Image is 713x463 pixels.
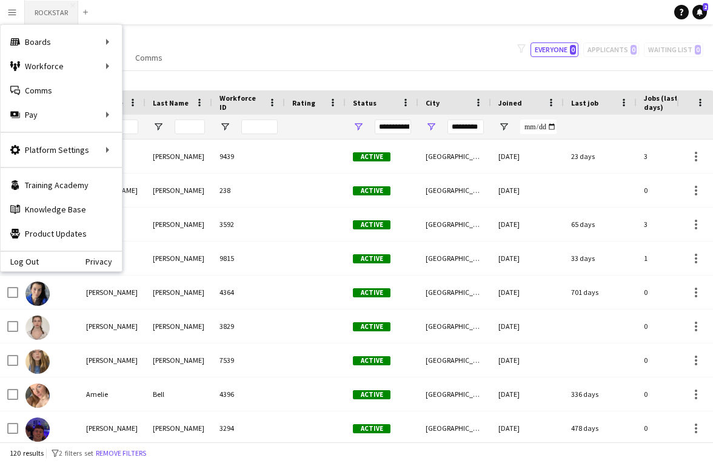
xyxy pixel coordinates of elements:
div: [DATE] [491,208,564,241]
input: City Filter Input [447,120,484,134]
div: 65 days [564,208,637,241]
span: Active [353,356,390,365]
button: Remove filters [93,447,149,460]
img: Alex Buckley [25,282,50,306]
img: Alicia Graham [25,316,50,340]
a: Product Updates [1,221,122,246]
a: Privacy [85,257,122,266]
button: Everyone0 [531,42,578,57]
div: [PERSON_NAME] [146,343,212,377]
div: [DATE] [491,140,564,173]
span: Workforce ID [219,93,263,112]
button: Open Filter Menu [498,121,509,132]
div: [DATE] [491,411,564,445]
span: 0 [570,45,576,55]
a: Log Out [1,257,39,266]
img: Archie Harris [25,417,50,442]
div: [DATE] [491,309,564,343]
div: 336 days [564,377,637,411]
div: [GEOGRAPHIC_DATA] [418,174,491,207]
img: Amelia Roach [25,350,50,374]
div: [PERSON_NAME] [146,309,212,343]
div: [DATE] [491,242,564,275]
span: Active [353,186,390,195]
a: Knowledge Base [1,197,122,221]
div: [GEOGRAPHIC_DATA] [418,309,491,343]
div: [PERSON_NAME] [146,411,212,445]
div: [DATE] [491,174,564,207]
span: Active [353,288,390,297]
div: [GEOGRAPHIC_DATA] [418,411,491,445]
div: [GEOGRAPHIC_DATA] [418,377,491,411]
span: Status [353,98,377,107]
button: Open Filter Menu [219,121,230,132]
div: 7539 [212,343,285,377]
div: [PERSON_NAME] [146,275,212,309]
div: Platform Settings [1,138,122,162]
button: Open Filter Menu [353,121,364,132]
div: [GEOGRAPHIC_DATA] [418,275,491,309]
div: [PERSON_NAME] [79,309,146,343]
a: Training Academy [1,173,122,197]
span: Rating [292,98,315,107]
div: 3829 [212,309,285,343]
div: [GEOGRAPHIC_DATA] [418,242,491,275]
span: Active [353,322,390,331]
button: Open Filter Menu [153,121,164,132]
div: 701 days [564,275,637,309]
div: [GEOGRAPHIC_DATA] [418,208,491,241]
span: 2 filters set [59,448,93,458]
input: Workforce ID Filter Input [241,120,278,134]
div: Amelie [79,377,146,411]
div: 9815 [212,242,285,275]
span: Comms [135,52,162,63]
span: Jobs (last 90 days) [644,93,694,112]
span: Joined [498,98,522,107]
div: [PERSON_NAME] [146,140,212,173]
div: [PERSON_NAME] [79,275,146,309]
div: 23 days [564,140,637,173]
div: 478 days [564,411,637,445]
span: Active [353,390,390,399]
button: Open Filter Menu [426,121,437,132]
div: Workforce [1,54,122,78]
a: Comms [1,78,122,103]
div: Bell [146,377,212,411]
div: 33 days [564,242,637,275]
input: Joined Filter Input [520,120,557,134]
span: Last Name [153,98,189,107]
div: 3592 [212,208,285,241]
button: ROCKSTAR [25,1,78,24]
div: 4396 [212,377,285,411]
span: City [426,98,440,107]
input: Last Name Filter Input [175,120,205,134]
input: First Name Filter Input [108,120,138,134]
img: Amelie Bell [25,384,50,408]
span: Active [353,254,390,263]
span: Active [353,220,390,229]
div: [DATE] [491,275,564,309]
span: Active [353,424,390,433]
div: Boards [1,30,122,54]
div: [PERSON_NAME] [146,174,212,207]
a: Comms [130,50,167,66]
div: [PERSON_NAME] [146,208,212,241]
div: [PERSON_NAME] [79,411,146,445]
div: 9439 [212,140,285,173]
span: Active [353,152,390,161]
div: 4364 [212,275,285,309]
div: [GEOGRAPHIC_DATA] [418,140,491,173]
div: [PERSON_NAME] [79,343,146,377]
div: Pay [1,103,122,127]
span: Last job [571,98,598,107]
div: [DATE] [491,343,564,377]
a: 2 [692,5,707,19]
div: 238 [212,174,285,207]
span: 2 [703,3,708,11]
div: 3294 [212,411,285,445]
div: [PERSON_NAME] [146,242,212,275]
div: [DATE] [491,377,564,411]
div: [GEOGRAPHIC_DATA] [418,343,491,377]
